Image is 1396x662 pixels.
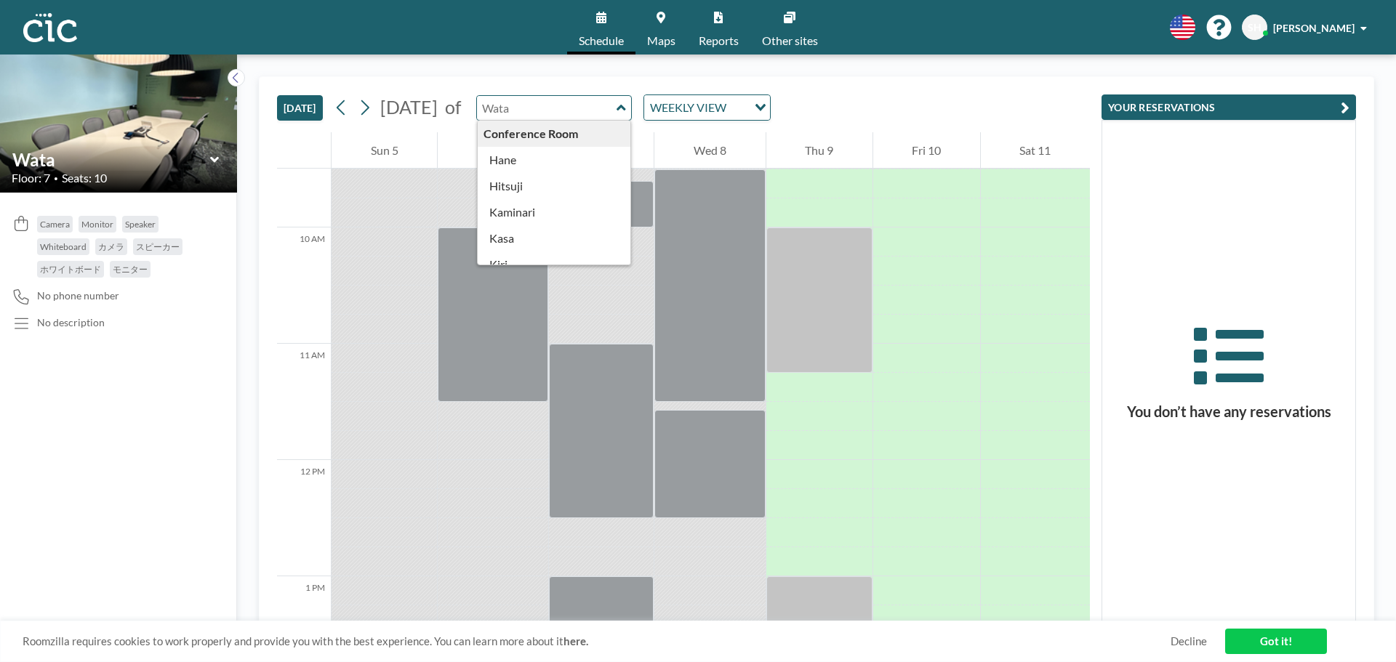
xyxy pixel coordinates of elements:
span: Speaker [125,219,156,230]
img: organization-logo [23,13,77,42]
div: Hane [478,147,631,173]
div: Kiri [478,251,631,278]
span: Reports [699,35,739,47]
input: Wata [477,96,617,120]
div: 12 PM [277,460,331,576]
span: [DATE] [380,96,438,118]
button: YOUR RESERVATIONS [1102,94,1356,120]
a: Got it! [1225,629,1327,654]
span: SH [1248,21,1261,34]
div: Conference Room [478,121,631,147]
span: Camera [40,219,70,230]
div: Kaminari [478,199,631,225]
span: Floor: 7 [12,171,50,185]
div: Wed 8 [654,132,765,169]
span: Maps [647,35,675,47]
div: Mon 6 [438,132,548,169]
div: Sat 11 [981,132,1090,169]
a: Decline [1171,634,1207,648]
span: of [445,96,461,118]
button: [DATE] [277,95,323,121]
span: モニター [113,264,148,275]
span: WEEKLY VIEW [647,98,729,117]
div: Kasa [478,225,631,251]
input: Search for option [731,98,746,117]
input: Wata [12,149,210,170]
div: Fri 10 [873,132,980,169]
a: here. [563,634,588,647]
div: Thu 9 [766,132,872,169]
span: Seats: 10 [62,171,107,185]
span: Roomzilla requires cookies to work properly and provide you with the best experience. You can lea... [23,634,1171,648]
span: [PERSON_NAME] [1273,22,1355,34]
span: カメラ [98,241,124,252]
div: 9 AM [277,111,331,227]
div: Hitsuji [478,173,631,199]
span: • [54,174,58,183]
span: Monitor [81,219,113,230]
div: Search for option [644,95,770,120]
span: Schedule [579,35,624,47]
span: スピーカー [136,241,180,252]
h3: You don’t have any reservations [1102,403,1355,421]
div: No description [37,316,105,329]
span: No phone number [37,289,119,302]
div: 11 AM [277,344,331,460]
div: 10 AM [277,227,331,344]
span: Other sites [762,35,818,47]
div: Sun 5 [332,132,437,169]
span: ホワイトボード [40,264,101,275]
span: Whiteboard [40,241,87,252]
